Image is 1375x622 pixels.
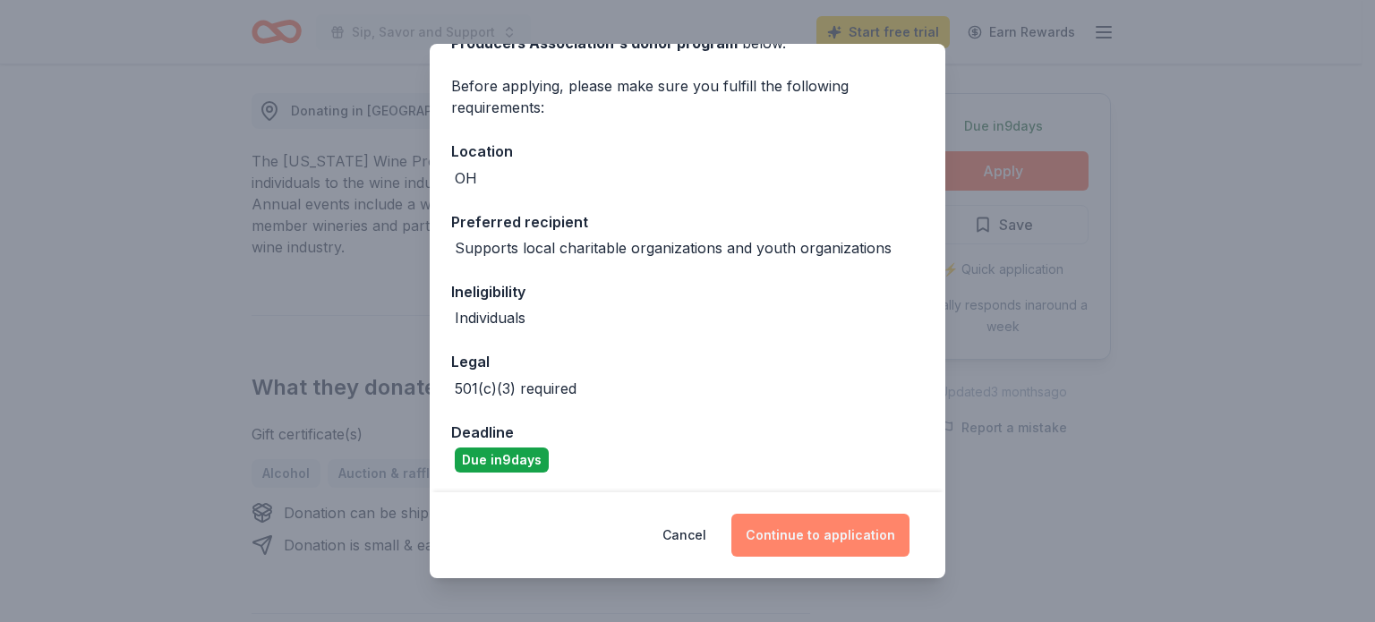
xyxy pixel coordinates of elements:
div: Due in 9 days [455,447,549,473]
button: Cancel [662,514,706,557]
div: Deadline [451,421,924,444]
div: OH [455,167,477,189]
div: Location [451,140,924,163]
div: Before applying, please make sure you fulfill the following requirements: [451,75,924,118]
div: Individuals [455,307,525,328]
div: 501(c)(3) required [455,378,576,399]
div: Legal [451,350,924,373]
div: Preferred recipient [451,210,924,234]
div: Supports local charitable organizations and youth organizations [455,237,892,259]
button: Continue to application [731,514,910,557]
div: Ineligibility [451,280,924,303]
